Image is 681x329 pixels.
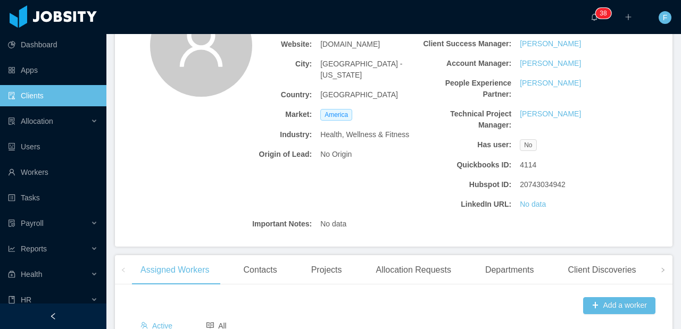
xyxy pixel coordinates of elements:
i: icon: team [140,322,148,329]
div: Allocation Requests [367,255,459,285]
a: icon: appstoreApps [8,60,98,81]
b: Account Manager: [420,58,512,69]
a: icon: pie-chartDashboard [8,34,98,55]
b: Market: [221,109,312,120]
button: icon: plusAdd a worker [583,297,655,314]
div: Contacts [235,255,286,285]
span: Reports [21,244,47,253]
b: Technical Project Manager: [420,108,512,131]
span: [DOMAIN_NAME] [320,39,380,50]
b: Client Success Manager: [420,38,512,49]
a: [PERSON_NAME] [520,108,581,120]
span: F [663,11,668,24]
span: Payroll [21,219,44,227]
span: HR [21,296,31,304]
div: Projects [303,255,351,285]
b: Has user: [420,139,512,150]
div: Departments [477,255,543,285]
span: No [520,139,536,151]
span: No Origin [320,149,352,160]
span: America [320,109,352,121]
div: Client Discoveries [559,255,644,285]
i: icon: read [206,322,214,329]
b: City: [221,58,312,70]
i: icon: solution [8,117,15,125]
sup: 38 [595,8,611,19]
i: icon: book [8,296,15,303]
span: [GEOGRAPHIC_DATA] - [US_STATE] [320,58,412,81]
i: icon: file-protect [8,220,15,227]
span: Allocation [21,117,53,125]
i: icon: plus [625,13,632,21]
p: 3 [600,8,603,19]
i: icon: right [660,267,666,273]
a: icon: userWorkers [8,162,98,183]
i: icon: user [176,19,227,70]
a: [PERSON_NAME] [520,38,581,49]
a: icon: profileTasks [8,187,98,208]
b: LinkedIn URL: [420,199,512,210]
b: Hubspot ID: [420,179,512,190]
b: Industry: [221,129,312,140]
span: Health, Wellness & Fitness [320,129,409,140]
span: [GEOGRAPHIC_DATA] [320,89,398,100]
b: Important Notes: [221,218,312,230]
b: People Experience Partner: [420,78,512,100]
i: icon: line-chart [8,245,15,252]
a: icon: auditClients [8,85,98,106]
span: 4114 [520,159,536,171]
i: icon: bell [591,13,598,21]
b: Website: [221,39,312,50]
a: [PERSON_NAME] [520,78,581,89]
b: Origin of Lead: [221,149,312,160]
a: icon: robotUsers [8,136,98,157]
a: No data [520,199,546,210]
i: icon: left [121,267,126,273]
a: [PERSON_NAME] [520,58,581,69]
div: Assigned Workers [132,255,218,285]
b: Country: [221,89,312,100]
b: Quickbooks ID: [420,159,512,171]
i: icon: medicine-box [8,271,15,278]
span: Health [21,270,42,279]
span: 20743034942 [520,179,566,190]
span: No data [320,218,346,230]
p: 8 [603,8,607,19]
